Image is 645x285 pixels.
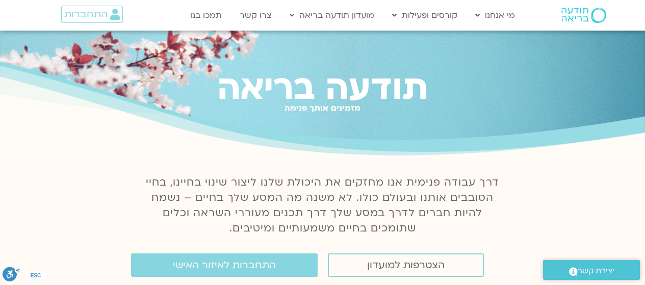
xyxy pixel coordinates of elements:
span: התחברות לאיזור האישי [173,260,276,271]
a: התחברות [61,6,123,23]
a: תמכו בנו [185,6,227,25]
span: התחברות [64,9,108,20]
a: התחברות לאיזור האישי [131,253,318,277]
a: מי אנחנו [470,6,520,25]
span: הצטרפות למועדון [367,260,445,271]
p: דרך עבודה פנימית אנו מחזקים את היכולת שלנו ליצור שינוי בחיינו, בחיי הסובבים אותנו ובעולם כולו. לא... [140,175,505,236]
a: מועדון תודעה בריאה [285,6,379,25]
a: הצטרפות למועדון [328,253,484,277]
a: יצירת קשר [543,260,640,280]
span: יצירת קשר [578,264,614,278]
a: קורסים ופעילות [387,6,462,25]
a: צרו קשר [235,6,277,25]
img: תודעה בריאה [561,8,606,23]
